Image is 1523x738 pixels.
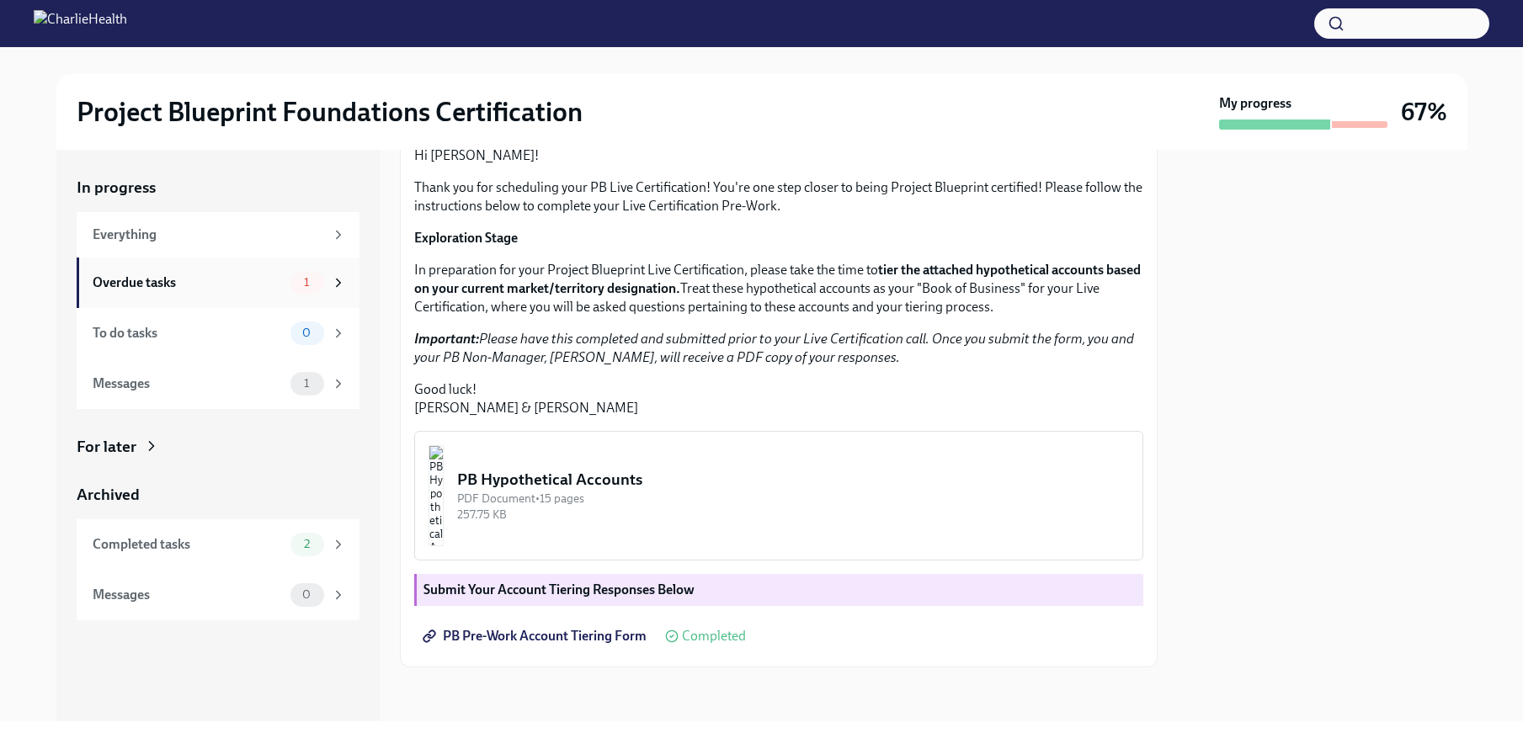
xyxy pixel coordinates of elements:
[426,628,647,645] span: PB Pre-Work Account Tiering Form
[1401,97,1447,127] h3: 67%
[414,146,1143,165] p: Hi [PERSON_NAME]!
[414,261,1143,316] p: In preparation for your Project Blueprint Live Certification, please take the time to Treat these...
[294,276,319,289] span: 1
[77,308,359,358] a: To do tasks0
[77,258,359,308] a: Overdue tasks1
[414,331,1134,365] em: Please have this completed and submitted prior to your Live Certification call. Once you submit t...
[414,431,1143,560] button: PB Hypothetical AccountsPDF Document•15 pages257.75 KB
[429,445,444,546] img: PB Hypothetical Accounts
[457,491,1129,507] div: PDF Document • 15 pages
[77,177,359,199] a: In progress
[414,619,658,653] a: PB Pre-Work Account Tiering Form
[77,484,359,506] a: Archived
[93,535,284,554] div: Completed tasks
[457,469,1129,491] div: PB Hypothetical Accounts
[93,586,284,604] div: Messages
[77,95,583,129] h2: Project Blueprint Foundations Certification
[414,178,1143,215] p: Thank you for scheduling your PB Live Certification! You're one step closer to being Project Blue...
[93,374,284,393] div: Messages
[77,519,359,570] a: Completed tasks2
[77,570,359,620] a: Messages0
[77,436,136,458] div: For later
[77,212,359,258] a: Everything
[1219,94,1291,113] strong: My progress
[77,436,359,458] a: For later
[292,588,321,601] span: 0
[457,507,1129,523] div: 257.75 KB
[77,358,359,409] a: Messages1
[414,380,1143,417] p: Good luck! [PERSON_NAME] & [PERSON_NAME]
[34,10,127,37] img: CharlieHealth
[93,273,284,292] div: Overdue tasks
[414,331,479,347] strong: Important:
[93,324,284,342] div: To do tasks
[414,230,518,246] strong: Exploration Stage
[423,581,695,597] strong: Submit Your Account Tiering Responses Below
[294,538,320,550] span: 2
[292,327,321,339] span: 0
[682,629,746,643] span: Completed
[294,377,319,390] span: 1
[93,226,324,244] div: Everything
